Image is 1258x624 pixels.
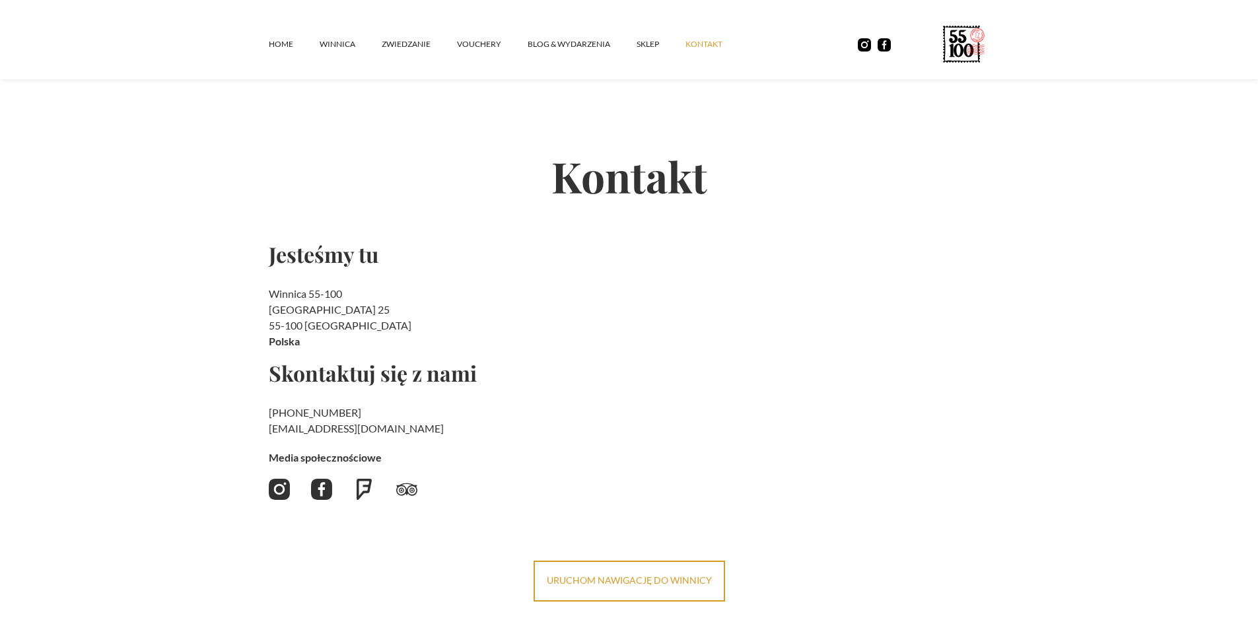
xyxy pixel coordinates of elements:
a: kontakt [685,24,749,64]
h2: Jesteśmy tu [269,244,573,265]
a: [PHONE_NUMBER] [269,406,361,419]
h2: Kontakt [269,108,990,244]
h2: Winnica 55-100 [GEOGRAPHIC_DATA] 25 55-100 [GEOGRAPHIC_DATA] [269,286,573,349]
a: winnica [320,24,382,64]
a: vouchery [457,24,528,64]
strong: Polska [269,335,300,347]
a: SKLEP [637,24,685,64]
a: Blog & Wydarzenia [528,24,637,64]
strong: Media społecznościowe [269,451,382,464]
a: Home [269,24,320,64]
a: ZWIEDZANIE [382,24,457,64]
h2: Skontaktuj się z nami [269,363,573,384]
a: uruchom nawigację do winnicy [534,561,725,602]
h2: ‍ [269,405,573,436]
a: [EMAIL_ADDRESS][DOMAIN_NAME] [269,422,444,434]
